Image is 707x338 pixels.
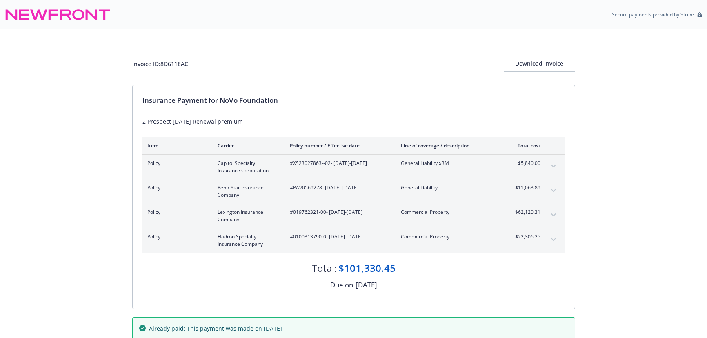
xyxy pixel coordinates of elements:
span: #019762321-00 - [DATE]-[DATE] [290,209,388,216]
p: Secure payments provided by Stripe [612,11,694,18]
span: Hadron Specialty Insurance Company [218,233,277,248]
span: Commercial Property [401,209,497,216]
button: expand content [547,184,560,197]
div: PolicyHadron Specialty Insurance Company#0100313790-0- [DATE]-[DATE]Commercial Property$22,306.25... [142,228,565,253]
span: Lexington Insurance Company [218,209,277,223]
span: $11,063.89 [510,184,540,191]
div: 2 Prospect [DATE] Renewal premium [142,117,565,126]
div: Total cost [510,142,540,149]
span: $22,306.25 [510,233,540,240]
span: General Liability [401,184,497,191]
div: [DATE] [356,280,377,290]
span: Penn-Star Insurance Company [218,184,277,199]
div: Due on [330,280,353,290]
span: General Liability $3M [401,160,497,167]
div: PolicyCapitol Specialty Insurance Corporation#XS23027863--02- [DATE]-[DATE]General Liability $3M$... [142,155,565,179]
button: expand content [547,209,560,222]
span: Already paid: This payment was made on [DATE] [149,324,282,333]
div: Total: [312,261,337,275]
div: Insurance Payment for NoVo Foundation [142,95,565,106]
button: expand content [547,233,560,246]
div: Item [147,142,205,149]
span: #PAV0569278 - [DATE]-[DATE] [290,184,388,191]
span: Capitol Specialty Insurance Corporation [218,160,277,174]
div: Line of coverage / description [401,142,497,149]
div: Policy number / Effective date [290,142,388,149]
span: $5,840.00 [510,160,540,167]
div: $101,330.45 [338,261,396,275]
span: #0100313790-0 - [DATE]-[DATE] [290,233,388,240]
div: Download Invoice [504,56,575,71]
span: Policy [147,233,205,240]
span: #XS23027863--02 - [DATE]-[DATE] [290,160,388,167]
span: Policy [147,184,205,191]
span: Commercial Property [401,233,497,240]
span: $62,120.31 [510,209,540,216]
button: expand content [547,160,560,173]
span: Policy [147,209,205,216]
div: Invoice ID: 8D611EAC [132,60,188,68]
button: Download Invoice [504,56,575,72]
span: Policy [147,160,205,167]
div: PolicyPenn-Star Insurance Company#PAV0569278- [DATE]-[DATE]General Liability$11,063.89expand content [142,179,565,204]
div: PolicyLexington Insurance Company#019762321-00- [DATE]-[DATE]Commercial Property$62,120.31expand ... [142,204,565,228]
div: Carrier [218,142,277,149]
